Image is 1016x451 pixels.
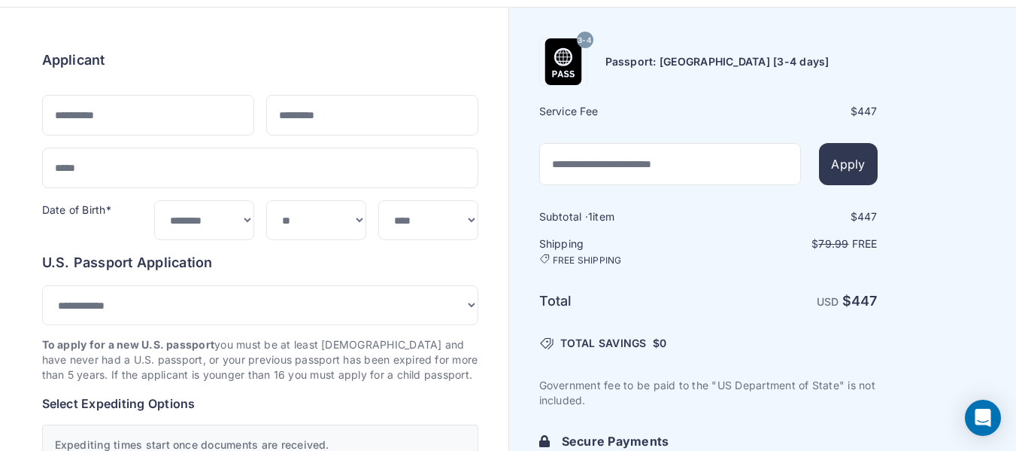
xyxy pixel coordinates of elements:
strong: To apply for a new U.S. passport [42,338,215,351]
button: Apply [819,143,877,185]
span: 0 [660,337,666,349]
p: Government fee to be paid to the "US Department of State" is not included. [539,378,878,408]
h6: Passport: [GEOGRAPHIC_DATA] [3-4 days] [605,54,829,69]
span: Free [852,237,878,250]
span: 1 [588,210,593,223]
span: 79.99 [818,237,848,250]
div: $ [710,104,878,119]
p: you must be at least [DEMOGRAPHIC_DATA] and have never had a U.S. passport, or your previous pass... [42,337,478,382]
div: $ [710,209,878,224]
span: USD [817,295,839,308]
h6: U.S. Passport Application [42,252,478,273]
span: 3-4 [578,31,592,50]
span: 447 [857,105,878,117]
span: 447 [851,293,878,309]
span: 447 [857,210,878,223]
h6: Subtotal · item [539,209,707,224]
h6: Shipping [539,236,707,267]
h6: Total [539,291,707,312]
h6: Secure Payments [562,432,878,450]
span: FREE SHIPPING [553,254,622,267]
h6: Select Expediting Options [42,395,478,413]
p: $ [710,236,878,251]
h6: Service Fee [539,104,707,119]
strong: $ [842,293,878,309]
span: TOTAL SAVINGS [560,336,647,351]
div: Open Intercom Messenger [965,400,1001,436]
label: Date of Birth* [42,203,111,216]
h6: Applicant [42,50,105,71]
img: Product Name [540,38,587,85]
span: $ [653,336,667,351]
